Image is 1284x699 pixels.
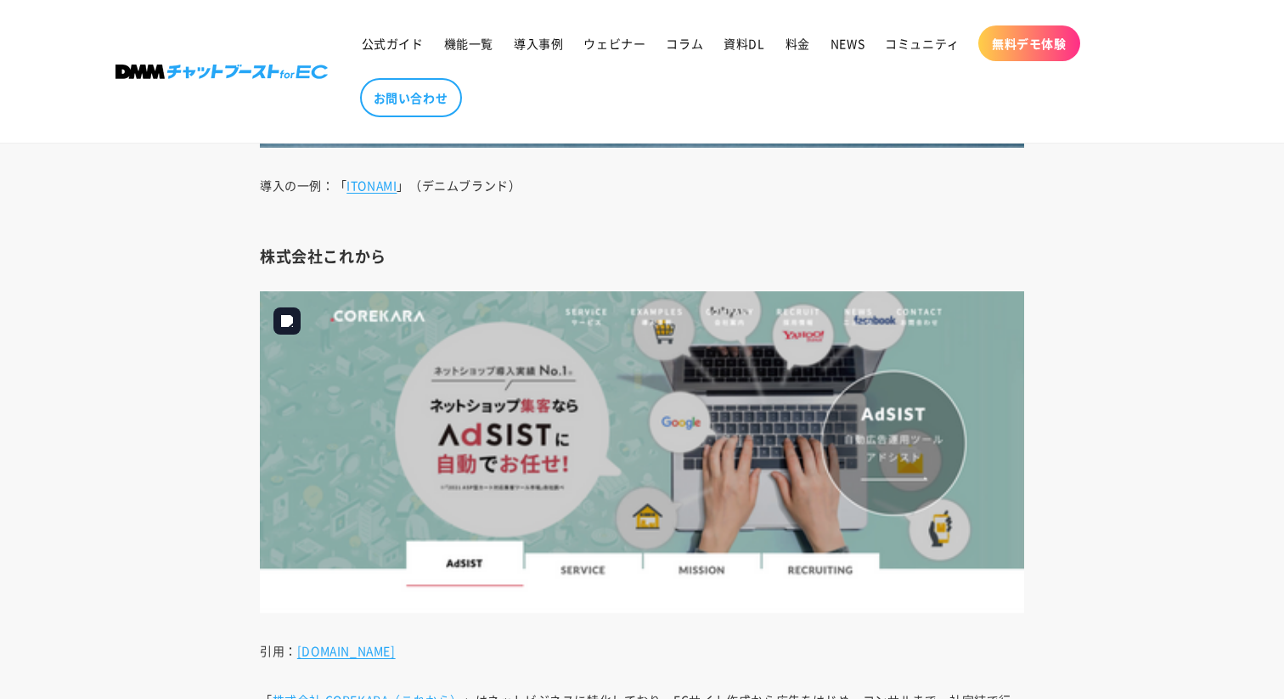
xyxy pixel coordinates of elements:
span: 公式ガイド [362,36,424,51]
span: コラム [666,36,703,51]
a: ウェビナー [573,25,656,61]
span: 無料デモ体験 [992,36,1067,51]
span: ウェビナー [583,36,645,51]
a: 導入事例 [504,25,573,61]
a: 公式ガイド [352,25,434,61]
p: 導入の一例：「 」（デニムブランド） [260,173,1024,221]
span: コミュニティ [885,36,960,51]
span: NEWS [831,36,864,51]
p: 引用： [260,639,1024,662]
a: お問い合わせ [360,78,462,117]
span: 料金 [786,36,810,51]
a: 資料DL [713,25,774,61]
a: NEWS [820,25,875,61]
a: コミュニティ [875,25,970,61]
a: 無料デモ体験 [978,25,1080,61]
a: コラム [656,25,713,61]
span: 導入事例 [514,36,563,51]
span: お問い合わせ [374,90,448,105]
a: 機能一覧 [434,25,504,61]
h3: 株式会社これから [260,246,1024,266]
span: 資料DL [724,36,764,51]
img: 株式会社DMM Boost [115,65,328,79]
span: 機能一覧 [444,36,493,51]
a: 料金 [775,25,820,61]
a: ITONAMI [346,177,397,194]
a: [DOMAIN_NAME] [297,642,396,659]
